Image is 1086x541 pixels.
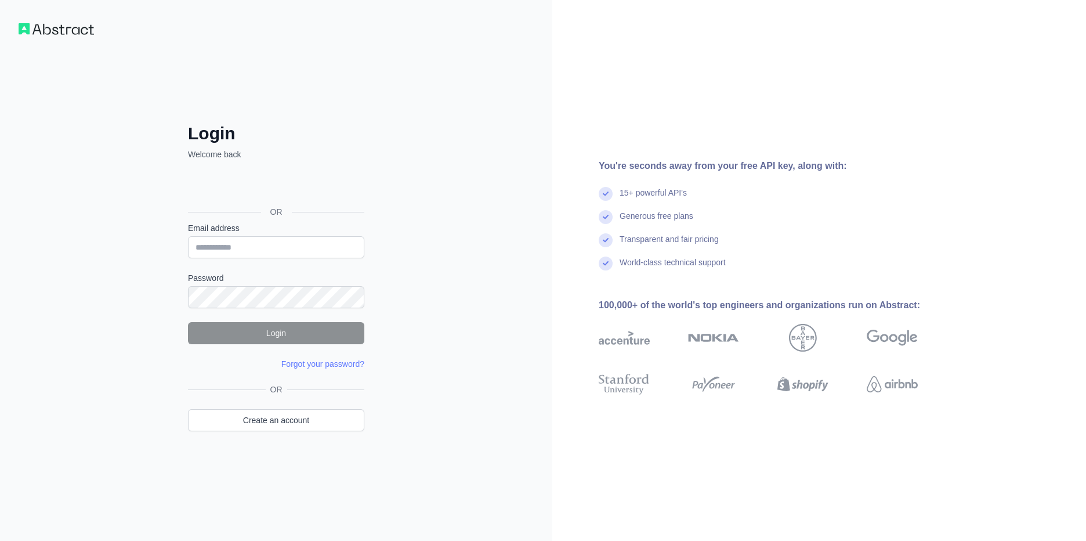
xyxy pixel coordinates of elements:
[188,409,364,431] a: Create an account
[688,324,739,352] img: nokia
[599,372,650,397] img: stanford university
[789,324,817,352] img: bayer
[620,210,693,233] div: Generous free plans
[599,257,613,270] img: check mark
[188,149,364,160] p: Welcome back
[261,206,292,218] span: OR
[188,123,364,144] h2: Login
[620,233,719,257] div: Transparent and fair pricing
[620,187,687,210] div: 15+ powerful API's
[777,372,828,397] img: shopify
[266,384,287,395] span: OR
[188,272,364,284] label: Password
[281,359,364,369] a: Forgot your password?
[599,298,955,312] div: 100,000+ of the world's top engineers and organizations run on Abstract:
[599,210,613,224] img: check mark
[188,322,364,344] button: Login
[188,222,364,234] label: Email address
[688,372,739,397] img: payoneer
[867,324,918,352] img: google
[599,324,650,352] img: accenture
[599,233,613,247] img: check mark
[620,257,726,280] div: World-class technical support
[182,173,368,199] iframe: Кнопка "Войти с аккаунтом Google"
[867,372,918,397] img: airbnb
[19,23,94,35] img: Workflow
[599,187,613,201] img: check mark
[599,159,955,173] div: You're seconds away from your free API key, along with:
